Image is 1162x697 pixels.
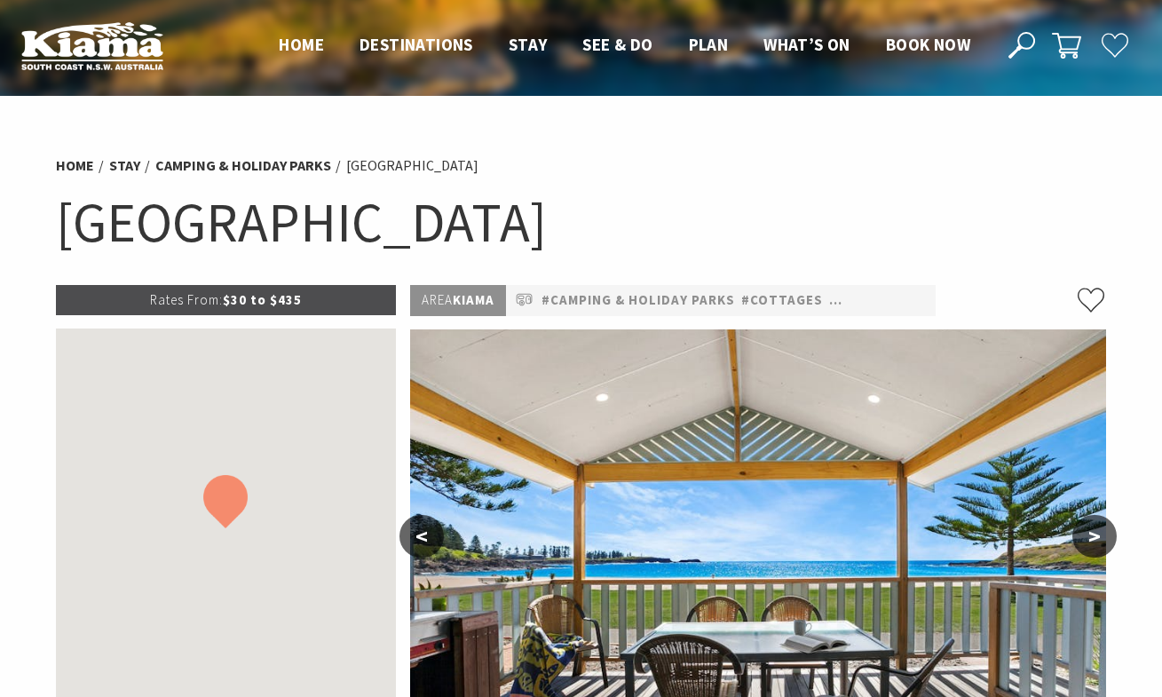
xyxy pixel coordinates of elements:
[56,156,94,175] a: Home
[1072,515,1117,558] button: >
[360,34,473,55] span: Destinations
[582,34,652,55] span: See & Do
[261,31,988,60] nav: Main Menu
[155,156,331,175] a: Camping & Holiday Parks
[886,34,970,55] span: Book now
[422,291,453,308] span: Area
[346,154,478,178] li: [GEOGRAPHIC_DATA]
[109,156,140,175] a: Stay
[150,291,223,308] span: Rates From:
[541,289,735,312] a: #Camping & Holiday Parks
[279,34,324,55] span: Home
[410,285,506,316] p: Kiama
[689,34,729,55] span: Plan
[763,34,850,55] span: What’s On
[741,289,823,312] a: #Cottages
[399,515,444,558] button: <
[829,289,932,312] a: #Pet Friendly
[56,285,397,315] p: $30 to $435
[21,21,163,70] img: Kiama Logo
[509,34,548,55] span: Stay
[56,186,1107,258] h1: [GEOGRAPHIC_DATA]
